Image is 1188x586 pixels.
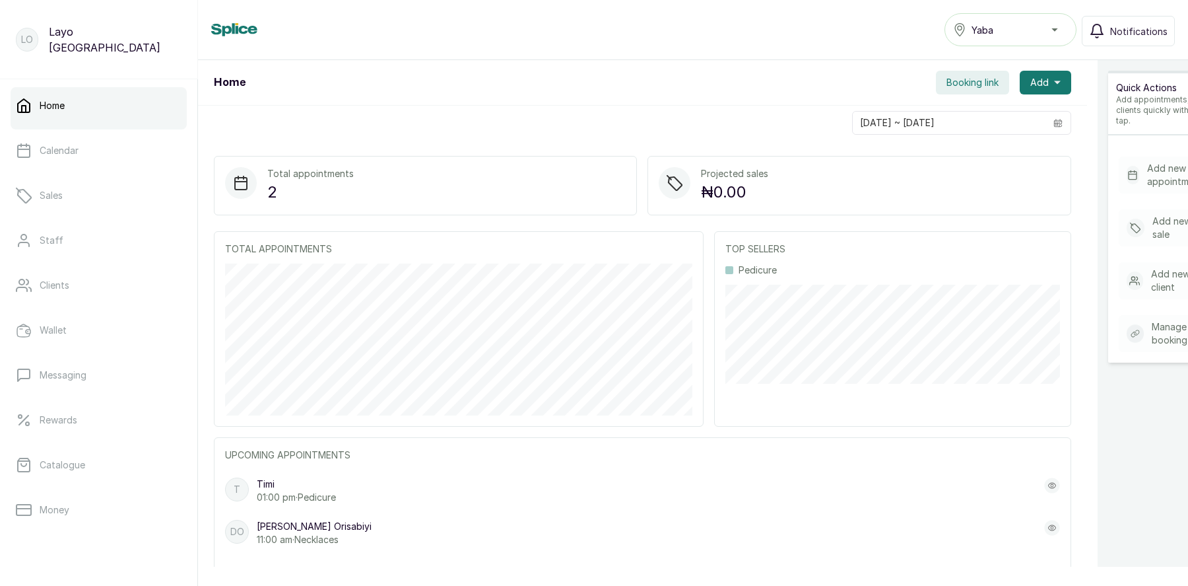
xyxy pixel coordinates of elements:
[701,167,768,180] p: Projected sales
[739,264,777,277] p: Pedicure
[11,402,187,439] a: Rewards
[40,414,77,427] p: Rewards
[267,180,354,204] p: 2
[853,112,1045,134] input: Select date
[1053,118,1063,128] svg: calendar
[40,324,67,337] p: Wallet
[267,167,354,180] p: Total appointments
[40,189,63,202] p: Sales
[1082,16,1175,46] button: Notifications
[257,478,336,491] p: Timi
[11,536,187,573] a: Reports
[225,242,692,256] p: TOTAL APPOINTMENTS
[1110,24,1168,38] span: Notifications
[11,492,187,529] a: Money
[701,180,768,204] p: ₦0.00
[11,312,187,349] a: Wallet
[40,144,79,157] p: Calendar
[257,520,372,533] p: [PERSON_NAME] Orisabiyi
[11,222,187,259] a: Staff
[1020,71,1071,94] button: Add
[40,99,65,112] p: Home
[40,503,69,517] p: Money
[725,242,1060,256] p: TOP SELLERS
[257,491,336,504] p: 01:00 pm · Pedicure
[40,458,85,472] p: Catalogue
[936,71,1009,94] button: Booking link
[234,483,240,496] p: T
[11,447,187,484] a: Catalogue
[49,24,181,55] p: Layo [GEOGRAPHIC_DATA]
[40,279,69,292] p: Clients
[40,369,86,382] p: Messaging
[21,33,33,46] p: LO
[225,449,1060,462] p: UPCOMING APPOINTMENTS
[1030,76,1049,89] span: Add
[946,76,999,89] span: Booking link
[11,177,187,214] a: Sales
[230,525,244,538] p: DO
[11,132,187,169] a: Calendar
[257,533,372,546] p: 11:00 am · Necklaces
[214,75,246,91] h1: Home
[11,357,187,394] a: Messaging
[11,87,187,124] a: Home
[944,13,1076,46] button: Yaba
[972,23,993,37] span: Yaba
[11,267,187,304] a: Clients
[40,234,63,247] p: Staff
